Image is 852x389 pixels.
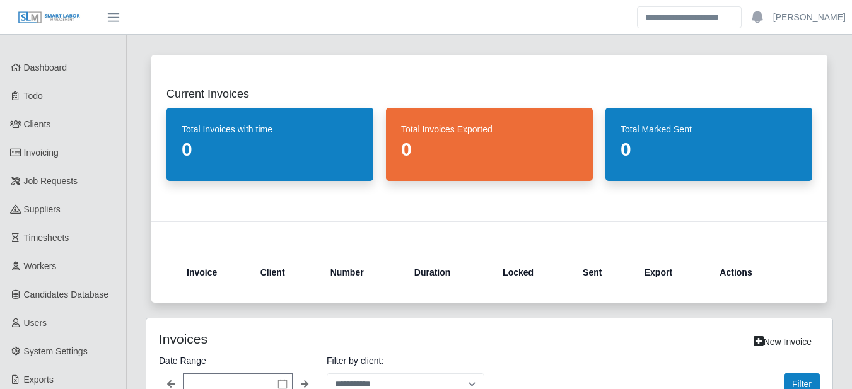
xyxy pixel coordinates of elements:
[24,148,59,158] span: Invoicing
[24,176,78,186] span: Job Requests
[159,353,317,368] label: Date Range
[493,257,573,287] th: Locked
[401,123,578,136] dt: Total Invoices Exported
[621,123,797,136] dt: Total Marked Sent
[327,353,484,368] label: Filter by client:
[573,257,634,287] th: Sent
[24,91,43,101] span: Todo
[24,233,69,243] span: Timesheets
[159,331,423,347] h4: Invoices
[621,138,797,161] dd: 0
[320,257,404,287] th: Number
[187,257,250,287] th: Invoice
[401,138,578,161] dd: 0
[634,257,710,287] th: Export
[182,138,358,161] dd: 0
[250,257,320,287] th: Client
[24,346,88,356] span: System Settings
[773,11,846,24] a: [PERSON_NAME]
[24,261,57,271] span: Workers
[24,119,51,129] span: Clients
[24,318,47,328] span: Users
[709,257,792,287] th: Actions
[24,374,54,385] span: Exports
[404,257,493,287] th: Duration
[182,123,358,136] dt: Total Invoices with time
[637,6,742,28] input: Search
[24,62,67,73] span: Dashboard
[24,204,61,214] span: Suppliers
[745,331,820,353] a: New Invoice
[166,85,812,103] h2: Current Invoices
[18,11,81,25] img: SLM Logo
[24,289,109,299] span: Candidates Database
